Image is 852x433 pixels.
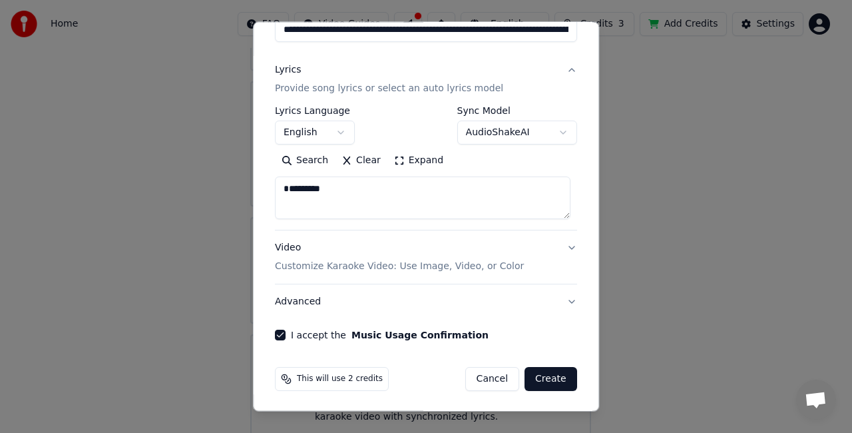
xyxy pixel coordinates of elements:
[291,330,489,340] label: I accept the
[465,367,519,391] button: Cancel
[275,150,335,171] button: Search
[335,150,387,171] button: Clear
[275,53,577,106] button: LyricsProvide song lyrics or select an auto lyrics model
[275,241,524,273] div: Video
[275,106,355,115] label: Lyrics Language
[525,367,577,391] button: Create
[387,150,450,171] button: Expand
[275,284,577,319] button: Advanced
[275,260,524,273] p: Customize Karaoke Video: Use Image, Video, or Color
[275,106,577,230] div: LyricsProvide song lyrics or select an auto lyrics model
[275,82,503,95] p: Provide song lyrics or select an auto lyrics model
[351,330,489,340] button: I accept the
[457,106,577,115] label: Sync Model
[275,63,301,77] div: Lyrics
[297,374,383,384] span: This will use 2 credits
[275,230,577,284] button: VideoCustomize Karaoke Video: Use Image, Video, or Color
